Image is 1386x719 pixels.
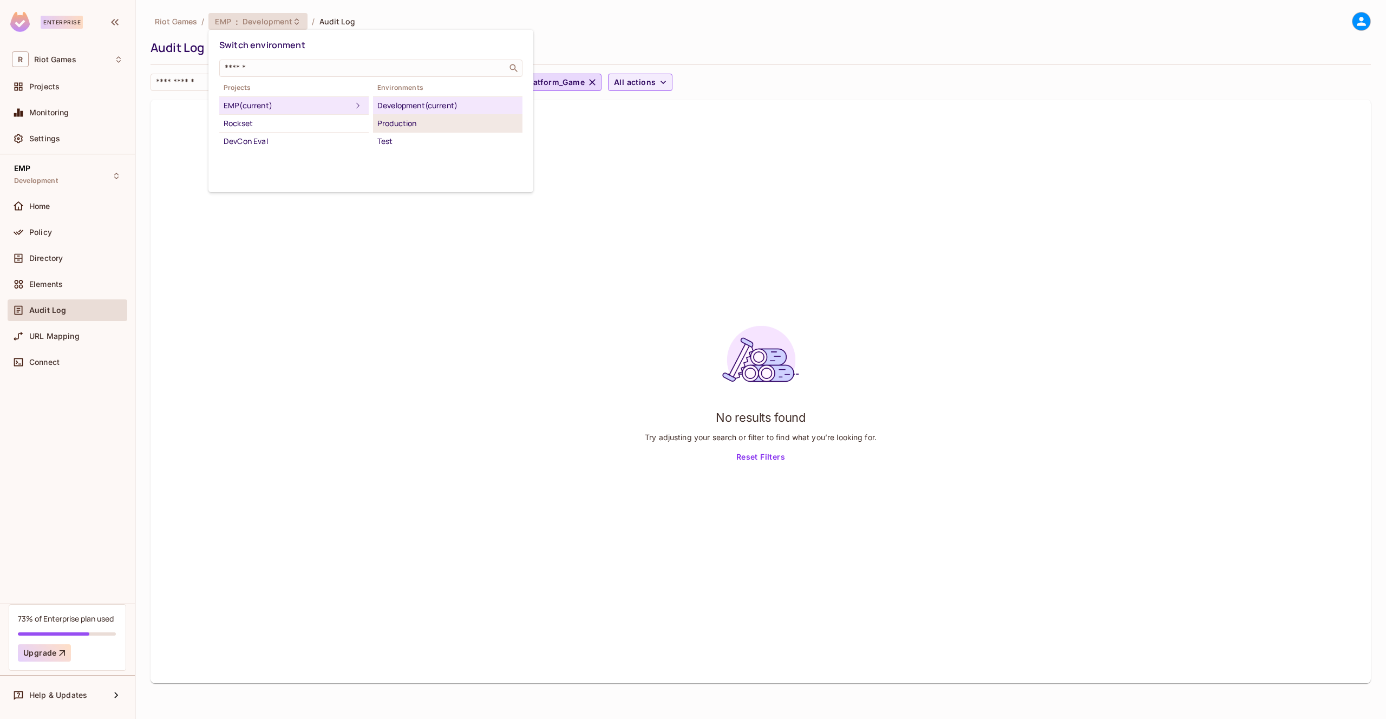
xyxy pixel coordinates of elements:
span: Projects [219,83,369,92]
span: Switch environment [219,39,305,51]
span: Environments [373,83,522,92]
div: EMP (current) [224,99,351,112]
div: Development (current) [377,99,518,112]
div: Test [377,135,518,148]
div: Production [377,117,518,130]
div: Rockset [224,117,364,130]
div: DevCon Eval [224,135,364,148]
